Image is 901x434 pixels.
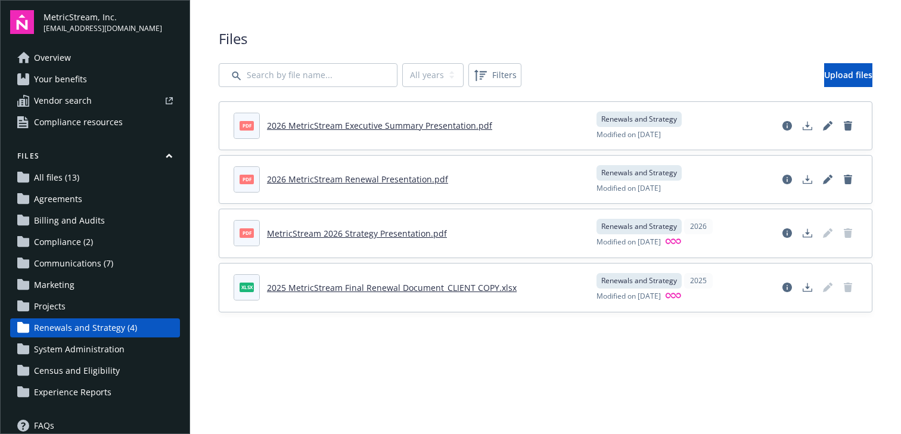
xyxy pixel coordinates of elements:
span: Your benefits [34,70,87,89]
a: Compliance resources [10,113,180,132]
a: View file details [778,224,797,243]
img: navigator-logo.svg [10,10,34,34]
a: Vendor search [10,91,180,110]
a: System Administration [10,340,180,359]
a: Agreements [10,190,180,209]
button: Filters [468,63,521,87]
span: Modified on [DATE] [596,129,661,140]
a: View file details [778,116,797,135]
span: Modified on [DATE] [596,237,661,248]
span: Renewals and Strategy [601,168,677,178]
span: pdf [240,175,254,184]
a: Your benefits [10,70,180,89]
a: Edit document [818,170,837,189]
span: System Administration [34,340,125,359]
a: Renewals and Strategy (4) [10,318,180,337]
span: Edit document [818,224,837,243]
a: Delete document [838,170,857,189]
span: Marketing [34,275,74,294]
a: Marketing [10,275,180,294]
span: Renewals and Strategy [601,275,677,286]
a: Overview [10,48,180,67]
a: Communications (7) [10,254,180,273]
span: Files [219,29,872,49]
a: 2025 MetricStream Final Renewal Document_CLIENT COPY.xlsx [267,282,517,293]
a: Compliance (2) [10,232,180,252]
a: View file details [778,170,797,189]
a: Projects [10,297,180,316]
a: Delete document [838,116,857,135]
span: Projects [34,297,66,316]
a: All files (13) [10,168,180,187]
span: [EMAIL_ADDRESS][DOMAIN_NAME] [44,23,162,34]
span: Upload files [824,69,872,80]
span: Delete document [838,278,857,297]
a: 2026 MetricStream Executive Summary Presentation.pdf [267,120,492,131]
a: Edit document [818,116,837,135]
a: Experience Reports [10,383,180,402]
span: Renewals and Strategy [601,114,677,125]
span: Billing and Audits [34,211,105,230]
span: Agreements [34,190,82,209]
a: MetricStream 2026 Strategy Presentation.pdf [267,228,447,239]
span: Filters [492,69,517,81]
a: Census and Eligibility [10,361,180,380]
span: Communications (7) [34,254,113,273]
span: pdf [240,228,254,237]
span: Modified on [DATE] [596,291,661,302]
span: Compliance (2) [34,232,93,252]
span: Census and Eligibility [34,361,120,380]
a: Billing and Audits [10,211,180,230]
button: MetricStream, Inc.[EMAIL_ADDRESS][DOMAIN_NAME] [44,10,180,34]
input: Search by file name... [219,63,397,87]
div: 2026 [684,219,713,234]
a: 2026 MetricStream Renewal Presentation.pdf [267,173,448,185]
span: Delete document [838,224,857,243]
span: Renewals and Strategy (4) [34,318,137,337]
a: Download document [798,278,817,297]
span: MetricStream, Inc. [44,11,162,23]
span: All files (13) [34,168,79,187]
a: View file details [778,278,797,297]
span: Modified on [DATE] [596,183,661,194]
div: 2025 [684,273,713,289]
span: xlsx [240,283,254,292]
span: Vendor search [34,91,92,110]
a: Upload files [824,63,872,87]
span: Experience Reports [34,383,111,402]
span: Edit document [818,278,837,297]
a: Download document [798,170,817,189]
span: pdf [240,121,254,130]
button: Files [10,151,180,166]
a: Download document [798,224,817,243]
a: Download document [798,116,817,135]
span: Renewals and Strategy [601,221,677,232]
span: Filters [471,66,519,85]
span: Compliance resources [34,113,123,132]
span: Overview [34,48,71,67]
